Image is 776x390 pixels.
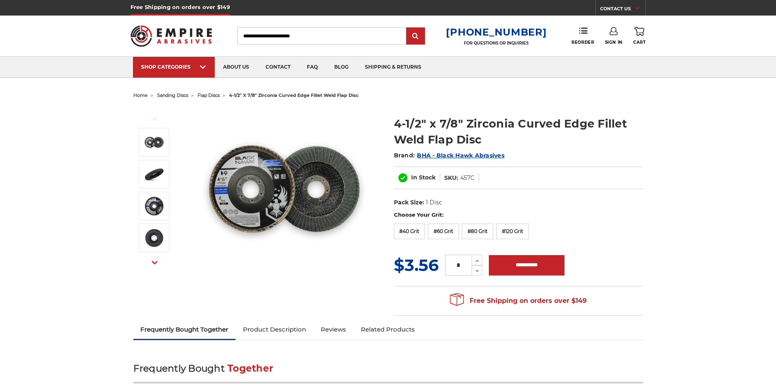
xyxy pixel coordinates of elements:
[394,211,643,219] label: Choose Your Grit:
[145,110,164,128] button: Previous
[444,174,458,182] dt: SKU:
[145,254,164,271] button: Next
[326,57,357,78] a: blog
[446,26,547,38] a: [PHONE_NUMBER]
[144,164,164,184] img: 4.5 inch fillet weld flap disc
[407,28,424,45] input: Submit
[394,255,439,275] span: $3.56
[203,107,367,271] img: Black Hawk Abrasives 4.5 inch curved edge flap disc
[394,152,415,159] span: Brand:
[133,92,148,98] a: home
[227,363,273,374] span: Together
[144,132,164,152] img: Black Hawk Abrasives 4.5 inch curved edge flap disc
[236,321,313,338] a: Product Description
[141,64,207,70] div: SHOP CATEGORIES
[411,174,436,181] span: In Stock
[130,20,212,52] img: Empire Abrasives
[133,363,225,374] span: Frequently Bought
[299,57,326,78] a: faq
[417,152,504,159] a: BHA - Black Hawk Abrasives
[313,321,353,338] a: Reviews
[144,228,164,248] img: flap discs for corner grinding
[215,57,257,78] a: about us
[357,57,430,78] a: shipping & returns
[394,116,643,148] h1: 4-1/2" x 7/8" Zirconia Curved Edge Fillet Weld Flap Disc
[446,40,547,46] p: FOR QUESTIONS OR INQUIRIES
[633,40,646,45] span: Cart
[144,196,164,216] img: BHA round edge flap disc
[229,92,359,98] span: 4-1/2" x 7/8" zirconia curved edge fillet weld flap disc
[257,57,299,78] a: contact
[460,174,475,182] dd: 457C
[353,321,422,338] a: Related Products
[633,27,646,45] a: Cart
[600,4,646,16] a: CONTACT US
[394,198,424,207] dt: Pack Size:
[133,321,236,338] a: Frequently Bought Together
[426,198,442,207] dd: 1 Disc
[450,293,587,309] span: Free Shipping on orders over $149
[571,40,594,45] span: Reorder
[157,92,188,98] a: sanding discs
[198,92,220,98] a: flap discs
[571,27,594,45] a: Reorder
[605,40,623,45] span: Sign In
